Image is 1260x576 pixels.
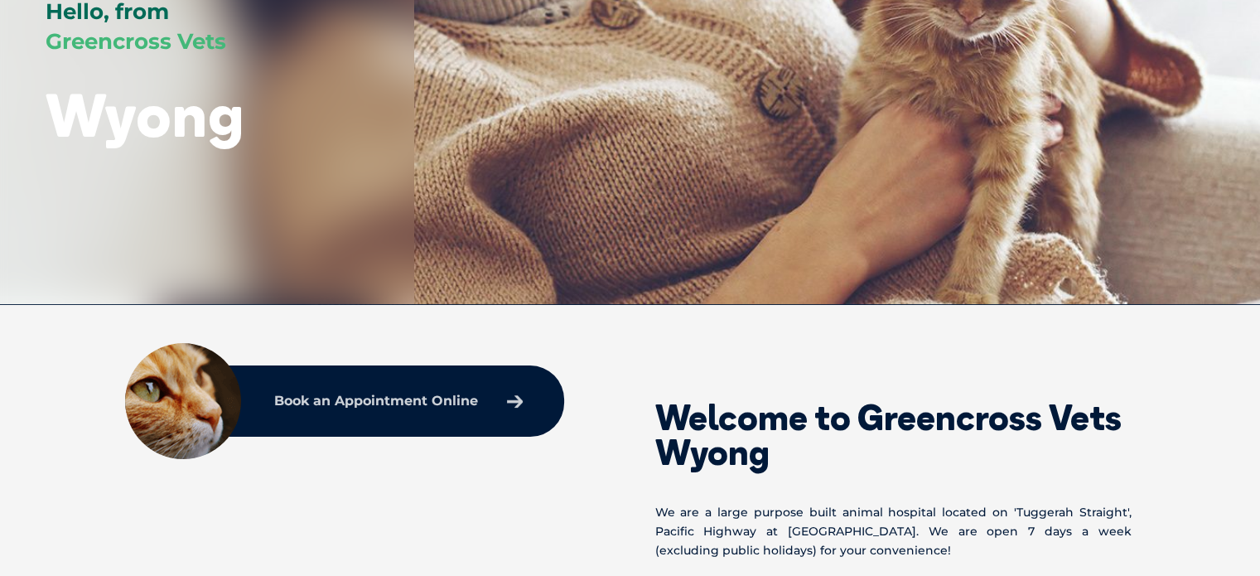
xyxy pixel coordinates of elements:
[655,400,1132,470] h2: Welcome to Greencross Vets Wyong
[46,28,226,55] span: Greencross Vets
[266,386,531,416] a: Book an Appointment Online
[655,503,1132,561] p: We are a large purpose built animal hospital located on 'Tuggerah Straight', Pacific Highway at [...
[46,82,244,148] h1: Wyong
[274,394,478,408] p: Book an Appointment Online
